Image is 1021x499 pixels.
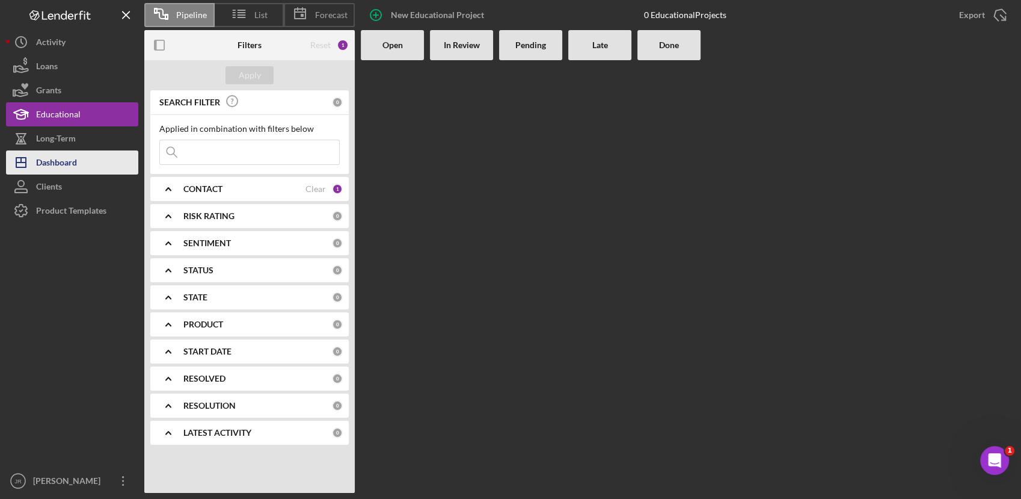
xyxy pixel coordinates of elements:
[183,401,236,411] b: RESOLUTION
[36,126,76,153] div: Long-Term
[36,199,106,226] div: Product Templates
[337,39,349,51] div: 1
[332,97,343,108] div: 0
[659,40,679,50] b: Done
[6,78,138,102] button: Grants
[332,211,343,222] div: 0
[36,175,62,202] div: Clients
[183,347,231,356] b: START DATE
[6,54,138,78] button: Loans
[361,3,496,27] button: New Educational Project
[238,40,262,50] b: Filters
[183,238,231,248] b: SENTIMENT
[1005,446,1014,456] span: 1
[515,40,546,50] b: Pending
[6,30,138,54] button: Activity
[644,10,726,20] div: 0 Educational Projects
[332,238,343,249] div: 0
[183,184,222,194] b: CONTACT
[332,373,343,384] div: 0
[332,427,343,438] div: 0
[6,102,138,126] button: Educational
[592,40,608,50] b: Late
[332,400,343,411] div: 0
[36,102,81,129] div: Educational
[225,66,274,84] button: Apply
[391,3,484,27] div: New Educational Project
[6,126,138,150] button: Long-Term
[332,265,343,276] div: 0
[332,292,343,303] div: 0
[382,40,403,50] b: Open
[315,10,348,20] span: Forecast
[183,293,207,302] b: STATE
[36,150,77,178] div: Dashboard
[183,428,251,438] b: LATEST ACTIVITY
[6,199,138,223] button: Product Templates
[332,184,343,194] div: 1
[6,175,138,199] button: Clients
[959,3,985,27] div: Export
[36,54,58,81] div: Loans
[36,78,61,105] div: Grants
[159,98,220,107] b: SEARCH FILTER
[183,211,235,221] b: RISK RATING
[36,30,66,57] div: Activity
[183,265,213,275] b: STATUS
[239,66,261,84] div: Apply
[332,346,343,357] div: 0
[310,40,331,50] div: Reset
[444,40,480,50] b: In Review
[332,319,343,330] div: 0
[176,10,207,20] span: Pipeline
[980,446,1009,475] iframe: Intercom live chat
[30,469,108,496] div: [PERSON_NAME]
[183,320,223,329] b: PRODUCT
[947,3,1015,27] button: Export
[159,124,340,134] div: Applied in combination with filters below
[254,10,268,20] span: List
[6,150,138,175] button: Dashboard
[14,478,22,485] text: JR
[183,374,225,383] b: RESOLVED
[6,469,138,493] button: JR[PERSON_NAME]
[305,184,326,194] div: Clear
